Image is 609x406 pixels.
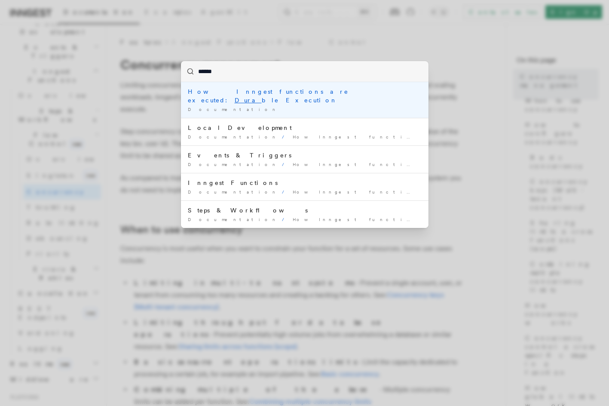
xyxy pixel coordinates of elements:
[188,134,278,139] span: Documentation
[235,97,262,104] mark: Dura
[188,87,422,105] div: How Inngest functions are executed: ble Execution
[188,151,422,160] div: Events & Triggers
[188,162,278,167] span: Documentation
[282,134,289,139] span: /
[282,162,289,167] span: /
[188,206,422,215] div: Steps & Workflows
[282,217,289,222] span: /
[282,189,289,194] span: /
[188,217,278,222] span: Documentation
[188,189,278,194] span: Documentation
[188,123,422,132] div: Local Development
[188,107,278,112] span: Documentation
[188,178,422,187] div: Inngest Functions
